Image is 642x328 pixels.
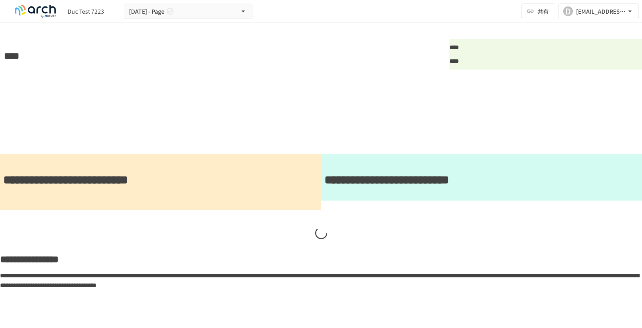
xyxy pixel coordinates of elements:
[10,5,61,18] img: logo-default@2x-9cf2c760.svg
[537,7,549,16] span: 共有
[558,3,639,19] button: D[EMAIL_ADDRESS][DOMAIN_NAME]
[68,7,104,16] div: Duc Test 7223
[563,6,573,16] div: D
[521,3,555,19] button: 共有
[129,6,164,16] span: [DATE] - Page
[124,4,252,19] button: [DATE] - Page
[576,6,626,16] div: [EMAIL_ADDRESS][DOMAIN_NAME]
